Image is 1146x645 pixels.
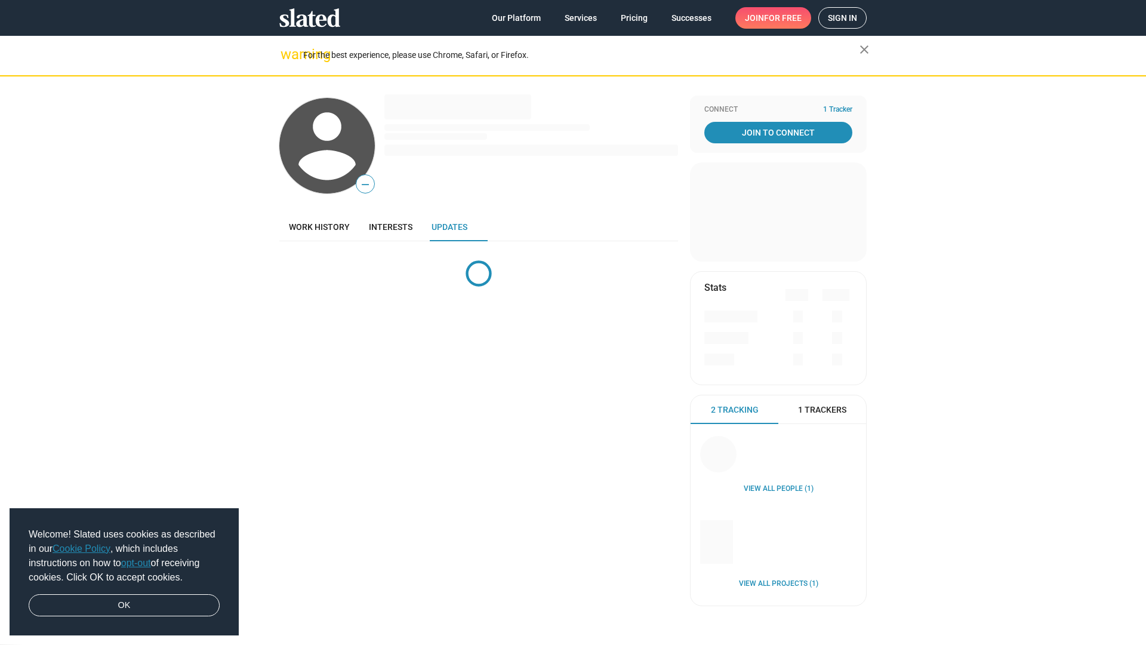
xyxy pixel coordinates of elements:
mat-icon: warning [281,47,295,62]
mat-icon: close [857,42,871,57]
a: Our Platform [482,7,550,29]
a: View all Projects (1) [739,579,818,589]
a: dismiss cookie message [29,594,220,617]
a: View all People (1) [744,484,814,494]
a: Interests [359,213,422,241]
div: For the best experience, please use Chrome, Safari, or Firefox. [303,47,860,63]
div: cookieconsent [10,508,239,636]
span: Our Platform [492,7,541,29]
span: Welcome! Slated uses cookies as described in our , which includes instructions on how to of recei... [29,527,220,585]
span: Updates [432,222,467,232]
mat-card-title: Stats [704,281,726,294]
span: 2 Tracking [711,404,759,416]
span: Join To Connect [707,122,850,143]
a: opt-out [121,558,151,568]
span: 1 Trackers [798,404,846,416]
span: Services [565,7,597,29]
a: Services [555,7,606,29]
span: Interests [369,222,412,232]
a: Updates [422,213,477,241]
span: Work history [289,222,350,232]
span: Sign in [828,8,857,28]
a: Join To Connect [704,122,852,143]
span: 1 Tracker [823,105,852,115]
a: Work history [279,213,359,241]
a: Joinfor free [735,7,811,29]
a: Successes [662,7,721,29]
a: Cookie Policy [53,543,110,554]
span: — [356,177,374,192]
span: for free [764,7,802,29]
span: Successes [671,7,711,29]
a: Pricing [611,7,657,29]
span: Join [745,7,802,29]
span: Pricing [621,7,648,29]
div: Connect [704,105,852,115]
a: Sign in [818,7,867,29]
